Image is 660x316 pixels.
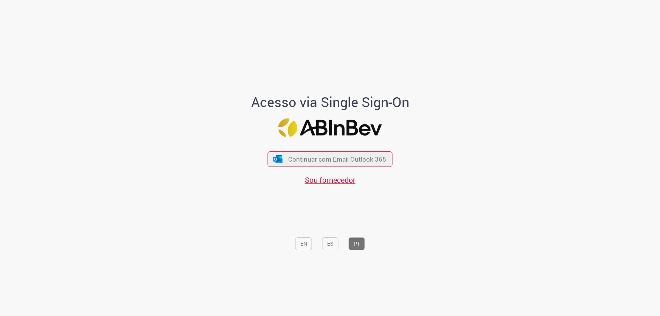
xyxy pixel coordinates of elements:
img: ícone Azure/Microsoft 360 [272,155,283,163]
img: Logo ABInBev [278,119,382,137]
button: EN [295,237,312,250]
button: ícone Azure/Microsoft 360 Continuar com Email Outlook 365 [268,151,393,167]
button: ES [322,237,339,250]
h1: Acesso via Single Sign-On [225,95,435,110]
span: Continuar com Email Outlook 365 [288,155,386,163]
a: Sou fornecedor [305,175,356,185]
button: PT [349,237,365,250]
